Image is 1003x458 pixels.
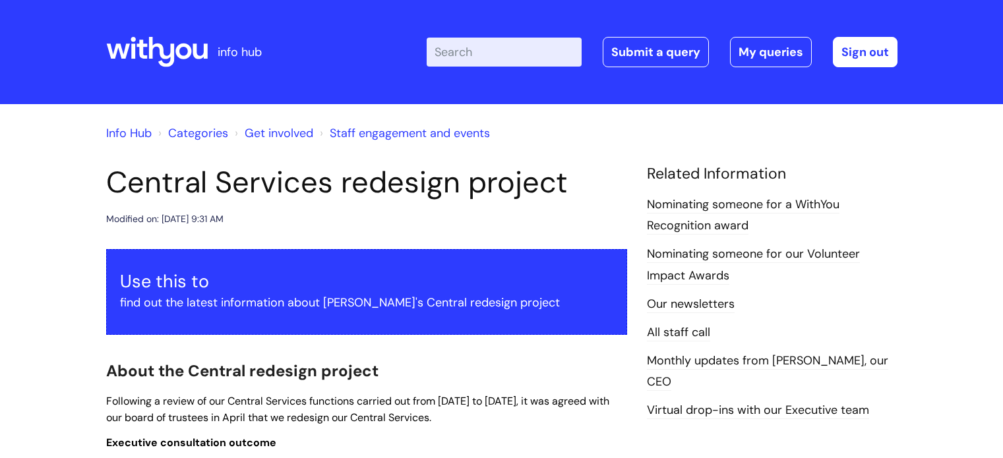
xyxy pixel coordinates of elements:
li: Solution home [155,123,228,144]
h1: Central Services redesign project [106,165,627,200]
a: Our newsletters [647,296,735,313]
a: Get involved [245,125,313,141]
a: Sign out [833,37,897,67]
a: Nominating someone for a WithYou Recognition award [647,196,839,235]
li: Get involved [231,123,313,144]
span: Following a review of our Central Services functions carried out from [DATE] to [DATE], it was ag... [106,394,609,424]
h3: Use this to [120,271,613,292]
a: My queries [730,37,812,67]
a: Staff engagement and events [330,125,490,141]
a: Nominating someone for our Volunteer Impact Awards [647,246,860,284]
div: Modified on: [DATE] 9:31 AM [106,211,224,227]
a: Virtual drop-ins with our Executive team [647,402,869,419]
span: Executive consultation outcome [106,436,276,449]
div: | - [427,37,897,67]
p: info hub [218,42,262,63]
a: Submit a query [603,37,709,67]
a: Info Hub [106,125,152,141]
span: About the Central redesign project [106,360,379,381]
input: Search [427,38,582,67]
h4: Related Information [647,165,897,183]
li: Staff engagement and events [317,123,490,144]
a: Categories [168,125,228,141]
a: All staff call [647,324,710,341]
a: Monthly updates from [PERSON_NAME], our CEO [647,353,888,391]
p: find out the latest information about [PERSON_NAME]'s Central redesign project [120,292,613,313]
